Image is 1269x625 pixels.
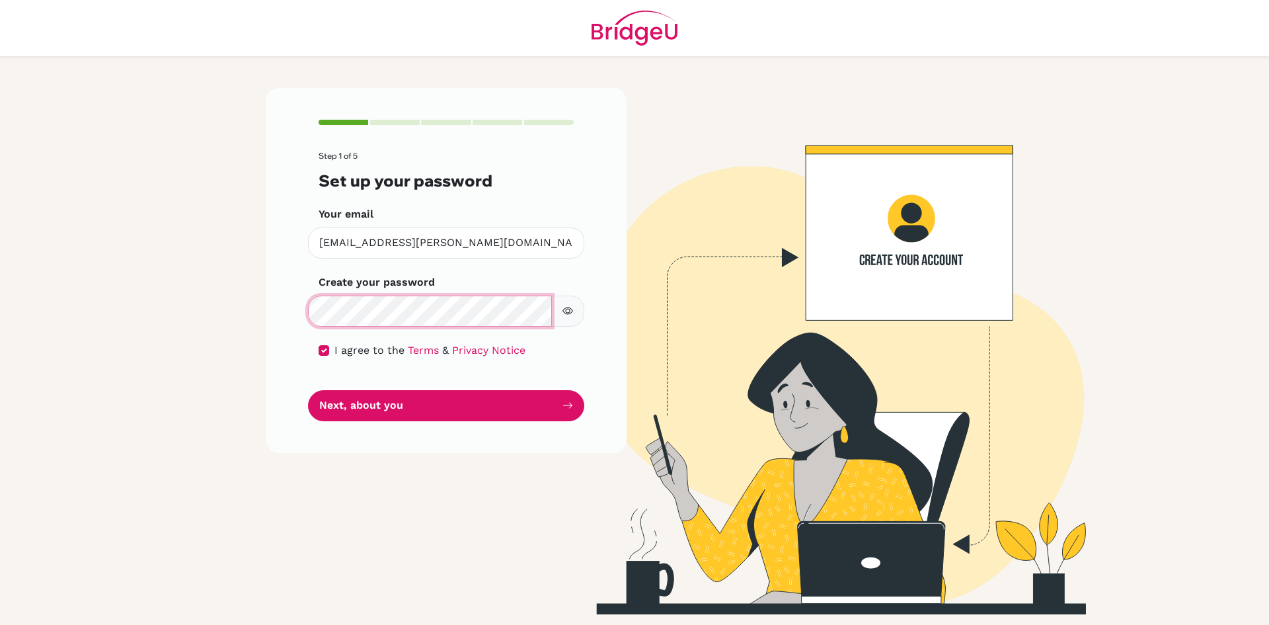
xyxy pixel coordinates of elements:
[442,344,449,356] span: &
[308,228,584,259] input: Insert your email*
[446,88,1200,614] img: Create your account
[452,344,525,356] a: Privacy Notice
[319,274,435,290] label: Create your password
[319,206,373,222] label: Your email
[319,171,574,190] h3: Set up your password
[319,151,358,161] span: Step 1 of 5
[334,344,404,356] span: I agree to the
[308,390,584,421] button: Next, about you
[408,344,439,356] a: Terms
